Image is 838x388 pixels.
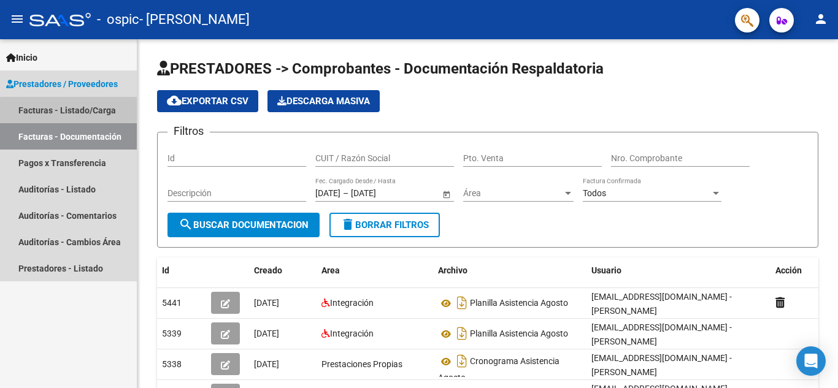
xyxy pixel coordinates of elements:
[440,188,453,200] button: Open calendar
[139,6,250,33] span: - [PERSON_NAME]
[254,298,279,308] span: [DATE]
[591,292,732,316] span: [EMAIL_ADDRESS][DOMAIN_NAME] - [PERSON_NAME]
[254,265,282,275] span: Creado
[454,351,470,371] i: Descargar documento
[454,324,470,343] i: Descargar documento
[438,357,559,383] span: Cronograma Asistencia Agosto
[591,265,621,275] span: Usuario
[796,346,826,376] div: Open Intercom Messenger
[97,6,139,33] span: - ospic
[162,265,169,275] span: Id
[167,96,248,107] span: Exportar CSV
[6,77,118,91] span: Prestadores / Proveedores
[775,265,802,275] span: Acción
[162,298,182,308] span: 5441
[329,213,440,237] button: Borrar Filtros
[157,60,604,77] span: PRESTADORES -> Comprobantes - Documentación Respaldatoria
[167,123,210,140] h3: Filtros
[470,329,568,339] span: Planilla Asistencia Agosto
[321,359,402,369] span: Prestaciones Propias
[583,188,606,198] span: Todos
[157,90,258,112] button: Exportar CSV
[179,217,193,232] mat-icon: search
[249,257,317,284] datatable-header-cell: Creado
[586,257,771,284] datatable-header-cell: Usuario
[330,329,374,338] span: Integración
[454,293,470,313] i: Descargar documento
[771,257,832,284] datatable-header-cell: Acción
[343,188,348,199] span: –
[10,12,25,26] mat-icon: menu
[6,51,37,64] span: Inicio
[813,12,828,26] mat-icon: person
[470,299,568,308] span: Planilla Asistencia Agosto
[167,93,182,108] mat-icon: cloud_download
[254,359,279,369] span: [DATE]
[433,257,586,284] datatable-header-cell: Archivo
[315,188,340,199] input: Fecha inicio
[340,219,429,230] span: Borrar Filtros
[463,188,563,199] span: Área
[321,265,340,275] span: Area
[162,359,182,369] span: 5338
[267,90,380,112] button: Descarga Masiva
[317,257,433,284] datatable-header-cell: Area
[179,219,309,230] span: Buscar Documentacion
[438,265,467,275] span: Archivo
[162,329,182,338] span: 5339
[167,213,320,237] button: Buscar Documentacion
[267,90,380,112] app-download-masive: Descarga masiva de comprobantes (adjuntos)
[157,257,206,284] datatable-header-cell: Id
[330,298,374,308] span: Integración
[277,96,370,107] span: Descarga Masiva
[351,188,411,199] input: Fecha fin
[591,353,732,377] span: [EMAIL_ADDRESS][DOMAIN_NAME] - [PERSON_NAME]
[254,329,279,338] span: [DATE]
[340,217,355,232] mat-icon: delete
[591,322,732,346] span: [EMAIL_ADDRESS][DOMAIN_NAME] - [PERSON_NAME]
